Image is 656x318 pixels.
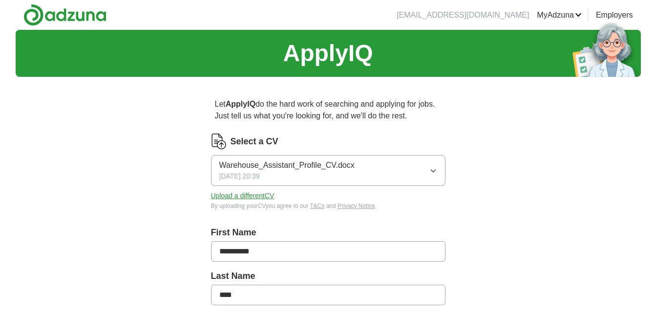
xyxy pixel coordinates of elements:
label: First Name [211,226,445,239]
label: Last Name [211,270,445,283]
label: Select a CV [231,135,278,148]
a: MyAdzuna [537,9,582,21]
strong: ApplyIQ [226,100,255,108]
h1: ApplyIQ [283,36,373,71]
li: [EMAIL_ADDRESS][DOMAIN_NAME] [397,9,529,21]
a: Privacy Notice [338,203,375,209]
span: [DATE] 20:39 [219,171,260,182]
img: Adzuna logo [23,4,106,26]
a: Employers [596,9,633,21]
a: T&Cs [310,203,324,209]
button: Upload a differentCV [211,191,275,201]
p: Let do the hard work of searching and applying for jobs. Just tell us what you're looking for, an... [211,94,445,126]
div: By uploading your CV you agree to our and . [211,202,445,210]
img: CV Icon [211,134,227,149]
button: Warehouse_Assistant_Profile_CV.docx[DATE] 20:39 [211,155,445,186]
span: Warehouse_Assistant_Profile_CV.docx [219,159,355,171]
